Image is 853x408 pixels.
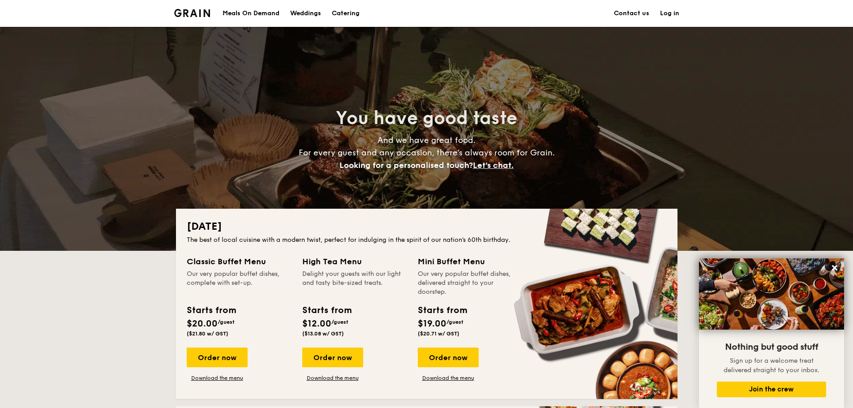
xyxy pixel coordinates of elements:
img: Grain [174,9,210,17]
div: Order now [302,348,363,367]
img: DSC07876-Edit02-Large.jpeg [699,258,844,330]
div: The best of local cuisine with a modern twist, perfect for indulging in the spirit of our nation’... [187,236,667,245]
span: ($21.80 w/ GST) [187,331,228,337]
a: Logotype [174,9,210,17]
a: Download the menu [302,374,363,382]
div: Our very popular buffet dishes, complete with set-up. [187,270,291,296]
span: $12.00 [302,318,331,329]
h2: [DATE] [187,219,667,234]
div: Order now [187,348,248,367]
div: Starts from [187,304,236,317]
div: Order now [418,348,479,367]
div: Classic Buffet Menu [187,255,291,268]
span: And we have great food. For every guest and any occasion, there’s always room for Grain. [299,135,555,170]
span: /guest [218,319,235,325]
div: Starts from [418,304,467,317]
div: High Tea Menu [302,255,407,268]
span: $19.00 [418,318,446,329]
span: Sign up for a welcome treat delivered straight to your inbox. [724,357,819,374]
span: Looking for a personalised touch? [339,160,473,170]
div: Our very popular buffet dishes, delivered straight to your doorstep. [418,270,523,296]
button: Join the crew [717,382,826,397]
div: Delight your guests with our light and tasty bite-sized treats. [302,270,407,296]
span: Nothing but good stuff [725,342,818,352]
a: Download the menu [187,374,248,382]
button: Close [827,261,842,275]
a: Download the menu [418,374,479,382]
span: You have good taste [336,107,517,129]
span: ($20.71 w/ GST) [418,331,459,337]
span: /guest [446,319,463,325]
div: Mini Buffet Menu [418,255,523,268]
span: /guest [331,319,348,325]
span: ($13.08 w/ GST) [302,331,344,337]
div: Starts from [302,304,351,317]
span: $20.00 [187,318,218,329]
span: Let's chat. [473,160,514,170]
